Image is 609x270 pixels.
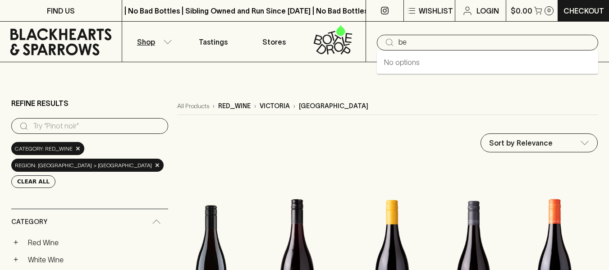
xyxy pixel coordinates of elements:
[122,22,183,62] button: Shop
[262,37,286,47] p: Stores
[11,238,20,247] button: +
[299,101,368,111] p: [GEOGRAPHIC_DATA]
[419,5,453,16] p: Wishlist
[33,119,161,133] input: Try “Pinot noir”
[15,144,73,153] span: Category: red_wine
[476,5,499,16] p: Login
[511,5,532,16] p: $0.00
[24,252,168,267] a: White Wine
[11,209,168,235] div: Category
[199,37,228,47] p: Tastings
[398,35,591,50] input: Try "Pinot noir"
[155,160,160,170] span: ×
[293,101,295,111] p: ›
[47,5,75,16] p: FIND US
[218,101,251,111] p: red_wine
[481,134,597,152] div: Sort by Relevance
[11,175,55,188] button: Clear All
[11,255,20,264] button: +
[11,216,47,228] span: Category
[489,137,553,148] p: Sort by Relevance
[137,37,155,47] p: Shop
[15,161,152,170] span: region: [GEOGRAPHIC_DATA] > [GEOGRAPHIC_DATA]
[260,101,290,111] p: victoria
[11,98,69,109] p: Refine Results
[377,50,598,74] div: No options
[563,5,604,16] p: Checkout
[547,8,551,13] p: 0
[24,235,168,250] a: Red Wine
[244,22,305,62] a: Stores
[213,101,215,111] p: ›
[75,144,81,153] span: ×
[254,101,256,111] p: ›
[183,22,244,62] a: Tastings
[177,101,209,111] a: All Products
